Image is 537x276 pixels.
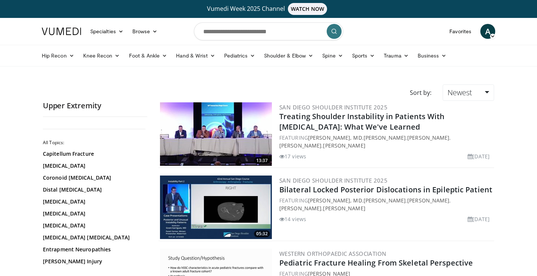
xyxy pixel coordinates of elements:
[43,198,144,205] a: [MEDICAL_DATA]
[279,196,493,212] div: FEATURING , , , ,
[79,48,125,63] a: Knee Recon
[407,134,449,141] a: [PERSON_NAME]
[468,215,490,223] li: [DATE]
[364,197,406,204] a: [PERSON_NAME]
[194,22,343,40] input: Search topics, interventions
[43,174,144,182] a: Coronoid [MEDICAL_DATA]
[279,177,387,184] a: San Diego Shoulder Institute 2025
[279,258,473,268] a: Pediatric Fracture Healing From Skeletal Perspective
[160,176,272,239] img: 62596bc6-63d7-4429-bb8d-708b1a4f69e0.300x170_q85_crop-smart_upscale.jpg
[43,186,144,193] a: Distal [MEDICAL_DATA]
[447,87,472,97] span: Newest
[323,205,365,212] a: [PERSON_NAME]
[407,197,449,204] a: [PERSON_NAME]
[172,48,220,63] a: Hand & Wrist
[279,250,386,257] a: Western Orthopaedic Association
[279,103,387,111] a: San Diego Shoulder Institute 2025
[308,197,362,204] a: [PERSON_NAME], MD
[308,134,362,141] a: [PERSON_NAME], MD
[160,102,272,166] img: c94281fe-92dc-4757-a228-7e308c7dd9b7.300x170_q85_crop-smart_upscale.jpg
[480,24,495,39] a: A
[260,48,318,63] a: Shoulder & Elbow
[220,48,260,63] a: Pediatrics
[323,142,365,149] a: [PERSON_NAME]
[364,134,406,141] a: [PERSON_NAME]
[43,101,147,111] h2: Upper Extremity
[279,142,321,149] a: [PERSON_NAME]
[279,152,306,160] li: 17 views
[43,258,144,265] a: [PERSON_NAME] Injury
[279,134,493,149] div: FEATURING , , , ,
[37,48,79,63] a: Hip Recon
[318,48,347,63] a: Spine
[43,246,144,253] a: Entrapment Neuropathies
[348,48,380,63] a: Sports
[279,215,306,223] li: 14 views
[445,24,476,39] a: Favorites
[43,3,494,15] a: Vumedi Week 2025 ChannelWATCH NOW
[279,205,321,212] a: [PERSON_NAME]
[279,184,492,195] a: Bilateral Locked Posterior Dislocations in Epileptic Patient
[468,152,490,160] li: [DATE]
[443,84,494,101] a: Newest
[43,210,144,217] a: [MEDICAL_DATA]
[125,48,172,63] a: Foot & Ankle
[43,150,144,158] a: Capitellum Fracture
[404,84,437,101] div: Sort by:
[254,230,270,237] span: 05:32
[254,157,270,164] span: 13:37
[160,102,272,166] a: 13:37
[160,176,272,239] a: 05:32
[288,3,327,15] span: WATCH NOW
[43,234,144,241] a: [MEDICAL_DATA] [MEDICAL_DATA]
[128,24,162,39] a: Browse
[43,222,144,229] a: [MEDICAL_DATA]
[379,48,413,63] a: Trauma
[43,140,145,146] h2: All Topics:
[43,162,144,170] a: [MEDICAL_DATA]
[86,24,128,39] a: Specialties
[413,48,451,63] a: Business
[42,28,81,35] img: VuMedi Logo
[279,111,445,132] a: Treating Shoulder Instability in Patients With [MEDICAL_DATA]: What We've Learned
